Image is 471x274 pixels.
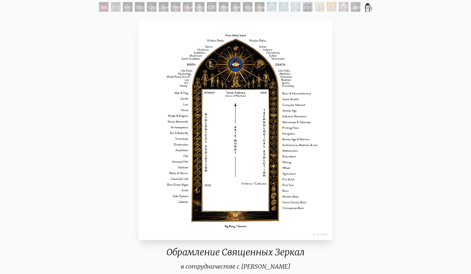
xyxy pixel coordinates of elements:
[327,2,336,12] div: [DEMOGRAPHIC_DATA]
[267,2,276,12] div: Психическая Энергетическая Система
[111,2,121,12] div: Материальный Мир
[303,2,312,12] div: Пустой Ясный Свет
[195,2,204,12] div: Белая Женщина
[147,2,157,12] div: Сердечно- сосудистая Система
[99,2,109,12] div: Зал священных зеркал, Энтеон
[231,2,240,12] div: Азиатский [GEOGRAPHIC_DATA]
[136,247,335,262] div: Обрамление Священных Зеркал
[279,2,288,12] div: Духовная Энергетическая Система
[207,2,216,12] div: [DEMOGRAPHIC_DATA] женщина
[135,2,145,12] div: Нервная Система
[339,2,348,12] div: [GEOGRAPHIC_DATA]
[123,2,133,12] div: Костная система
[219,2,228,12] div: Белый Мужчина
[315,2,324,12] div: [DEMOGRAPHIC_DATA]
[183,2,192,12] div: Мышечная система
[291,2,300,12] div: Решетка Универсального Разума
[351,2,360,12] div: Духовный Мир
[139,21,332,240] img: Sacred-Mirrors-Frame-info.jpg
[171,2,180,12] div: Внутренние органы
[159,2,168,12] div: Лимфатическая система
[243,2,252,12] div: Африканский [GEOGRAPHIC_DATA]
[255,2,264,12] div: Азиатская Женщина
[363,2,372,12] div: Обрамление Священных Зеркал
